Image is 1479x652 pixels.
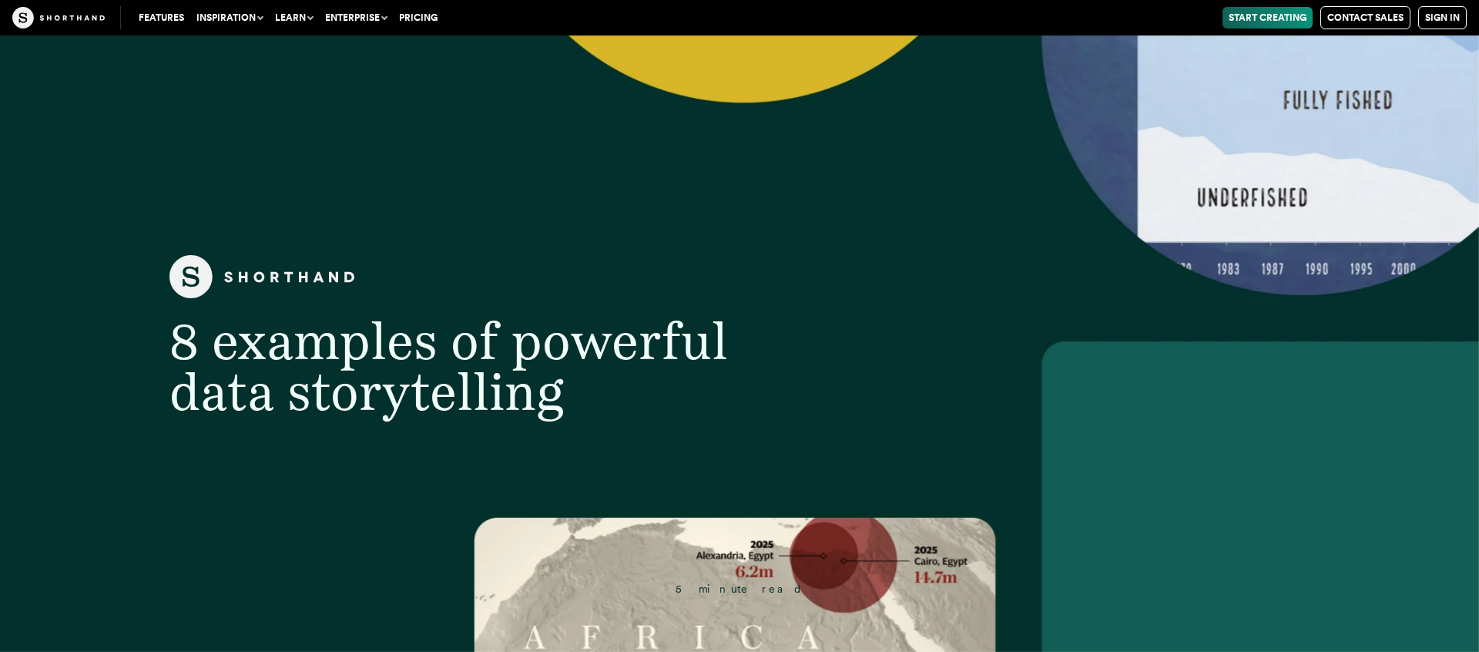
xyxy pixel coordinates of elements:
a: Features [132,7,190,29]
a: Contact Sales [1320,6,1410,29]
span: 8 examples of powerful data storytelling [169,310,728,422]
span: 5 minute read [676,583,803,595]
a: Pricing [393,7,444,29]
img: The Craft [12,7,105,29]
button: Inspiration [190,7,269,29]
a: Sign in [1418,6,1467,29]
button: Learn [269,7,319,29]
a: Start Creating [1222,7,1313,29]
button: Enterprise [319,7,393,29]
